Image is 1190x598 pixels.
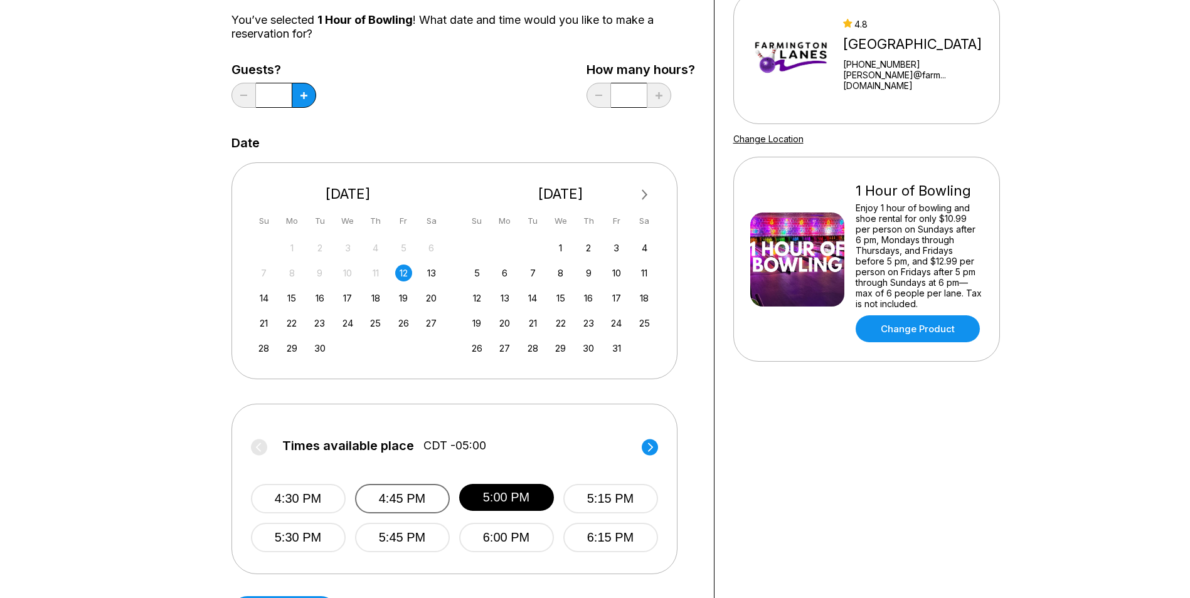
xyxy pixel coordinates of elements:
[395,315,412,332] div: Choose Friday, September 26th, 2025
[469,265,486,281] div: Choose Sunday, October 5th, 2025
[284,265,300,281] div: Not available Monday, September 8th, 2025
[395,239,412,256] div: Not available Friday, September 5th, 2025
[284,239,300,256] div: Not available Monday, September 1st, 2025
[524,212,541,229] div: Tu
[635,185,655,205] button: Next Month
[524,340,541,357] div: Choose Tuesday, October 28th, 2025
[580,239,597,256] div: Choose Thursday, October 2nd, 2025
[608,340,625,357] div: Choose Friday, October 31st, 2025
[339,265,356,281] div: Not available Wednesday, September 10th, 2025
[580,290,597,307] div: Choose Thursday, October 16th, 2025
[255,290,272,307] div: Choose Sunday, September 14th, 2025
[423,239,440,256] div: Not available Saturday, September 6th, 2025
[395,265,412,281] div: Choose Friday, September 12th, 2025
[355,484,450,513] button: 4:45 PM
[608,290,625,307] div: Choose Friday, October 17th, 2025
[251,523,346,552] button: 5:30 PM
[231,13,695,41] div: You’ve selected ! What date and time would you like to make a reservation for?
[552,290,569,307] div: Choose Wednesday, October 15th, 2025
[750,11,832,105] img: Farmington Lanes
[255,212,272,229] div: Su
[496,340,513,357] div: Choose Monday, October 27th, 2025
[856,202,983,309] div: Enjoy 1 hour of bowling and shoe rental for only $10.99 per person on Sundays after 6 pm, Mondays...
[733,134,804,144] a: Change Location
[608,239,625,256] div: Choose Friday, October 3rd, 2025
[311,290,328,307] div: Choose Tuesday, September 16th, 2025
[636,239,653,256] div: Choose Saturday, October 4th, 2025
[469,212,486,229] div: Su
[469,340,486,357] div: Choose Sunday, October 26th, 2025
[254,238,442,357] div: month 2025-09
[423,439,486,453] span: CDT -05:00
[339,212,356,229] div: We
[282,439,414,453] span: Times available place
[423,290,440,307] div: Choose Saturday, September 20th, 2025
[367,265,384,281] div: Not available Thursday, September 11th, 2025
[552,265,569,281] div: Choose Wednesday, October 8th, 2025
[496,212,513,229] div: Mo
[496,265,513,281] div: Choose Monday, October 6th, 2025
[843,70,994,91] a: [PERSON_NAME]@farm...[DOMAIN_NAME]
[636,290,653,307] div: Choose Saturday, October 18th, 2025
[636,265,653,281] div: Choose Saturday, October 11th, 2025
[231,63,316,76] label: Guests?
[496,290,513,307] div: Choose Monday, October 13th, 2025
[317,13,413,26] span: 1 Hour of Bowling
[580,340,597,357] div: Choose Thursday, October 30th, 2025
[423,265,440,281] div: Choose Saturday, September 13th, 2025
[524,290,541,307] div: Choose Tuesday, October 14th, 2025
[587,63,695,76] label: How many hours?
[469,290,486,307] div: Choose Sunday, October 12th, 2025
[524,315,541,332] div: Choose Tuesday, October 21st, 2025
[563,523,658,552] button: 6:15 PM
[395,212,412,229] div: Fr
[311,315,328,332] div: Choose Tuesday, September 23rd, 2025
[367,290,384,307] div: Choose Thursday, September 18th, 2025
[856,182,983,199] div: 1 Hour of Bowling
[580,315,597,332] div: Choose Thursday, October 23rd, 2025
[608,315,625,332] div: Choose Friday, October 24th, 2025
[636,315,653,332] div: Choose Saturday, October 25th, 2025
[311,340,328,357] div: Choose Tuesday, September 30th, 2025
[311,239,328,256] div: Not available Tuesday, September 2nd, 2025
[311,265,328,281] div: Not available Tuesday, September 9th, 2025
[563,484,658,513] button: 5:15 PM
[843,19,994,29] div: 4.8
[255,265,272,281] div: Not available Sunday, September 7th, 2025
[552,340,569,357] div: Choose Wednesday, October 29th, 2025
[395,290,412,307] div: Choose Friday, September 19th, 2025
[355,523,450,552] button: 5:45 PM
[580,212,597,229] div: Th
[423,315,440,332] div: Choose Saturday, September 27th, 2025
[552,212,569,229] div: We
[339,239,356,256] div: Not available Wednesday, September 3rd, 2025
[552,239,569,256] div: Choose Wednesday, October 1st, 2025
[843,59,994,70] div: [PHONE_NUMBER]
[552,315,569,332] div: Choose Wednesday, October 22nd, 2025
[255,340,272,357] div: Choose Sunday, September 28th, 2025
[608,212,625,229] div: Fr
[367,212,384,229] div: Th
[231,136,260,150] label: Date
[856,315,980,342] a: Change Product
[367,315,384,332] div: Choose Thursday, September 25th, 2025
[251,484,346,513] button: 4:30 PM
[255,315,272,332] div: Choose Sunday, September 21st, 2025
[524,265,541,281] div: Choose Tuesday, October 7th, 2025
[367,239,384,256] div: Not available Thursday, September 4th, 2025
[284,290,300,307] div: Choose Monday, September 15th, 2025
[459,484,554,511] button: 5:00 PM
[284,212,300,229] div: Mo
[311,212,328,229] div: Tu
[580,265,597,281] div: Choose Thursday, October 9th, 2025
[608,265,625,281] div: Choose Friday, October 10th, 2025
[339,290,356,307] div: Choose Wednesday, September 17th, 2025
[284,340,300,357] div: Choose Monday, September 29th, 2025
[750,212,844,307] img: 1 Hour of Bowling
[284,315,300,332] div: Choose Monday, September 22nd, 2025
[464,186,658,202] div: [DATE]
[469,315,486,332] div: Choose Sunday, October 19th, 2025
[423,212,440,229] div: Sa
[339,315,356,332] div: Choose Wednesday, September 24th, 2025
[459,523,554,552] button: 6:00 PM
